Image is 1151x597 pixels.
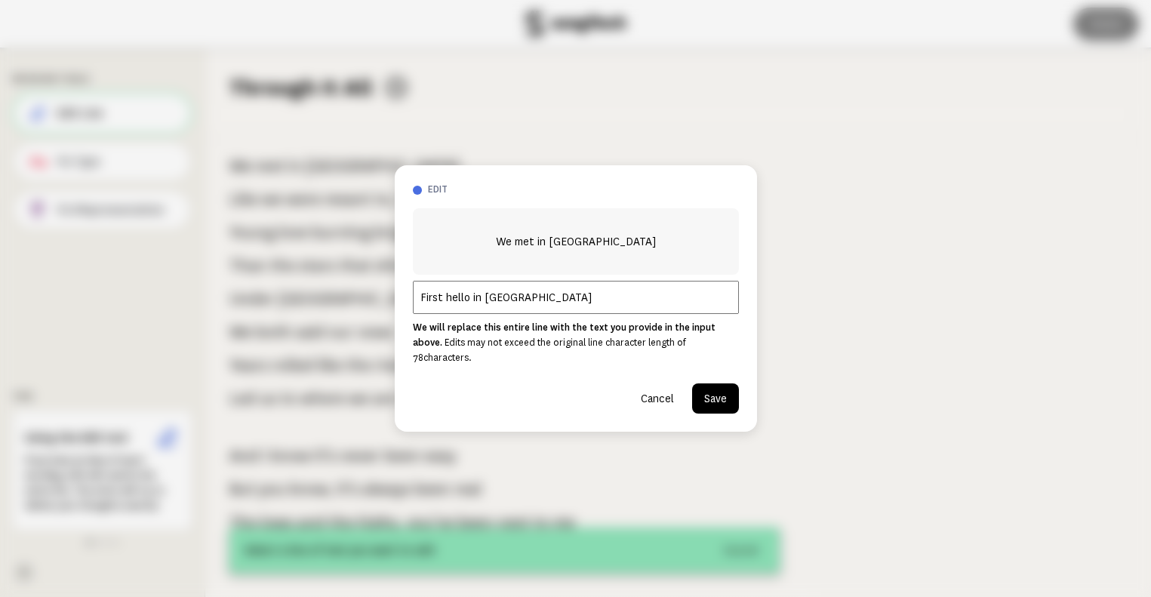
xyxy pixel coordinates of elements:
input: Add your line edit here [413,281,739,314]
span: Edits may not exceed the original line character length of 78 characters. [413,337,686,363]
h3: edit [428,183,739,196]
strong: We will replace this entire line with the text you provide in the input above. [413,322,716,348]
button: Cancel [629,383,686,414]
button: Save [692,383,739,414]
span: We met in [GEOGRAPHIC_DATA] [496,232,656,251]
